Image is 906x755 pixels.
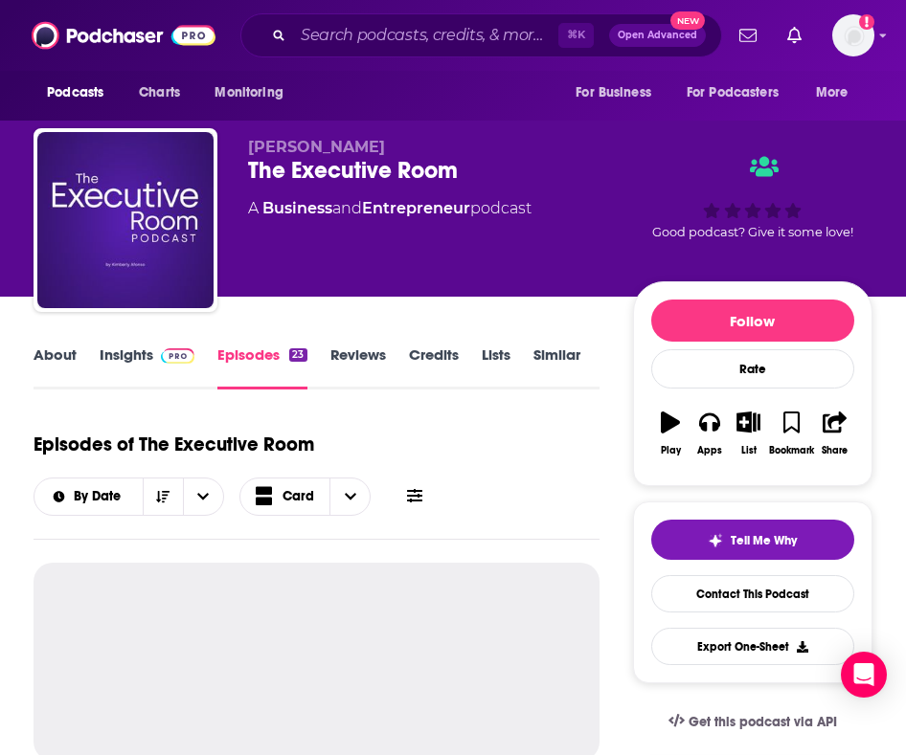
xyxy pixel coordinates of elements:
[674,75,806,111] button: open menu
[731,533,797,548] span: Tell Me Why
[651,399,691,468] button: Play
[670,11,705,30] span: New
[732,19,764,52] a: Show notifications dropdown
[161,348,194,364] img: Podchaser Pro
[832,14,874,56] button: Show profile menu
[293,20,558,51] input: Search podcasts, credits, & more...
[815,399,854,468] button: Share
[32,17,215,54] img: Podchaser - Follow, Share and Rate Podcasts
[769,445,814,456] div: Bookmark
[689,714,837,730] span: Get this podcast via API
[47,79,103,106] span: Podcasts
[215,79,283,106] span: Monitoring
[708,533,723,548] img: tell me why sparkle
[816,79,849,106] span: More
[651,520,854,560] button: tell me why sparkleTell Me Why
[34,345,77,389] a: About
[651,349,854,389] div: Rate
[143,478,183,515] button: Sort Direction
[409,345,459,389] a: Credits
[34,490,143,503] button: open menu
[37,132,214,308] img: The Executive Room
[289,348,306,362] div: 23
[74,490,127,503] span: By Date
[618,31,697,40] span: Open Advanced
[562,75,675,111] button: open menu
[653,699,852,745] a: Get this podcast via API
[651,575,854,612] a: Contact This Podcast
[841,652,887,698] div: Open Intercom Messenger
[100,345,194,389] a: InsightsPodchaser Pro
[651,628,854,665] button: Export One-Sheet
[859,14,874,30] svg: Add a profile image
[332,199,362,217] span: and
[609,24,706,47] button: Open AdvancedNew
[768,399,815,468] button: Bookmark
[576,79,651,106] span: For Business
[687,79,779,106] span: For Podcasters
[729,399,768,468] button: List
[262,199,332,217] a: Business
[832,14,874,56] img: User Profile
[217,345,306,389] a: Episodes23
[533,345,580,389] a: Similar
[362,199,470,217] a: Entrepreneur
[832,14,874,56] span: Logged in as Isabellaoidem
[126,75,192,111] a: Charts
[652,225,853,239] span: Good podcast? Give it some love!
[803,75,872,111] button: open menu
[651,300,854,342] button: Follow
[139,79,180,106] span: Charts
[558,23,594,48] span: ⌘ K
[283,490,314,503] span: Card
[697,445,722,456] div: Apps
[822,445,848,456] div: Share
[633,138,872,256] div: Good podcast? Give it some love!
[183,478,223,515] button: open menu
[661,445,681,456] div: Play
[34,75,128,111] button: open menu
[240,13,722,57] div: Search podcasts, credits, & more...
[248,197,532,220] div: A podcast
[330,345,386,389] a: Reviews
[482,345,510,389] a: Lists
[741,445,757,456] div: List
[34,477,224,516] h2: Choose List sort
[780,19,809,52] a: Show notifications dropdown
[239,477,372,516] button: Choose View
[34,433,314,456] h1: Episodes of The Executive Room
[201,75,307,111] button: open menu
[248,138,385,156] span: [PERSON_NAME]
[691,399,730,468] button: Apps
